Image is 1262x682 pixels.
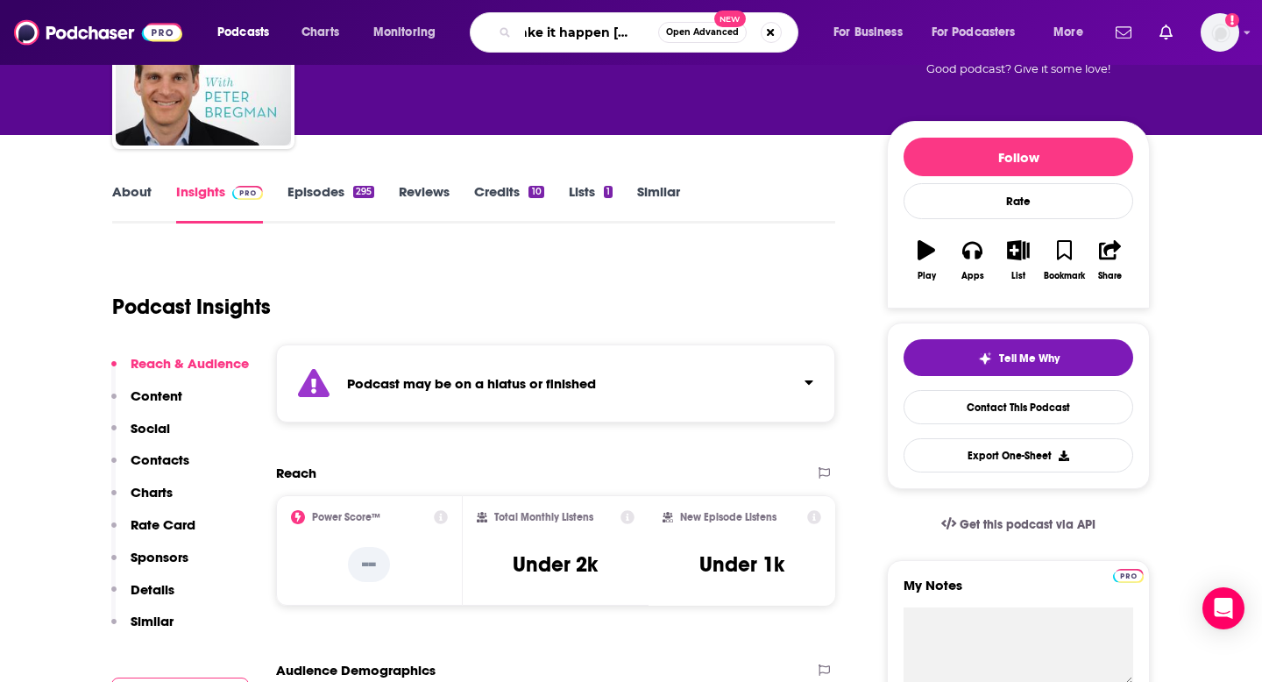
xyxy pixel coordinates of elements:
span: Monitoring [373,20,436,45]
span: Open Advanced [666,28,739,37]
p: Charts [131,484,173,501]
div: 10 [528,186,543,198]
button: Sponsors [111,549,188,581]
section: Click to expand status details [276,345,835,423]
h3: Under 2k [513,551,598,578]
a: Get this podcast via API [927,503,1110,546]
svg: Add a profile image [1225,13,1239,27]
a: Similar [637,183,680,224]
button: Rate Card [111,516,195,549]
span: Charts [301,20,339,45]
span: Tell Me Why [999,352,1060,366]
button: Charts [111,484,173,516]
p: Rate Card [131,516,195,533]
button: Similar [111,613,174,645]
div: List [1011,271,1025,281]
span: More [1053,20,1083,45]
a: Lists1 [569,183,613,224]
button: Apps [949,229,995,292]
button: Share [1088,229,1133,292]
span: Get this podcast via API [960,517,1095,532]
button: Content [111,387,182,420]
h1: Podcast Insights [112,294,271,320]
a: Contact This Podcast [904,390,1133,424]
span: For Podcasters [932,20,1016,45]
button: Follow [904,138,1133,176]
button: Social [111,420,170,452]
button: Show profile menu [1201,13,1239,52]
a: Show notifications dropdown [1109,18,1138,47]
span: Good podcast? Give it some love! [926,62,1110,75]
button: Play [904,229,949,292]
a: About [112,183,152,224]
img: Podchaser - Follow, Share and Rate Podcasts [14,16,182,49]
h2: Audience Demographics [276,662,436,678]
a: Charts [290,18,350,46]
img: Podchaser Pro [232,186,263,200]
a: InsightsPodchaser Pro [176,183,263,224]
strong: Podcast may be on a hiatus or finished [347,375,596,392]
p: Details [131,581,174,598]
a: Episodes295 [287,183,374,224]
img: User Profile [1201,13,1239,52]
button: tell me why sparkleTell Me Why [904,339,1133,376]
p: Reach & Audience [131,355,249,372]
p: -- [348,547,390,582]
span: Logged in as megcassidy [1201,13,1239,52]
a: Show notifications dropdown [1152,18,1180,47]
img: tell me why sparkle [978,352,992,366]
span: New [714,11,746,27]
img: Podchaser Pro [1113,569,1144,583]
a: Reviews [399,183,450,224]
h2: Power Score™ [312,511,380,523]
button: Export One-Sheet [904,438,1133,472]
p: Similar [131,613,174,629]
h2: Total Monthly Listens [494,511,593,523]
h2: New Episode Listens [680,511,776,523]
button: open menu [205,18,292,46]
div: Play [918,271,936,281]
button: open menu [361,18,458,46]
button: Contacts [111,451,189,484]
button: List [996,229,1041,292]
h3: Under 1k [699,551,784,578]
button: Open AdvancedNew [658,22,747,43]
button: open menu [1041,18,1105,46]
div: 295 [353,186,374,198]
button: Reach & Audience [111,355,249,387]
div: 1 [604,186,613,198]
p: Social [131,420,170,437]
div: Rate [904,183,1133,219]
p: Content [131,387,182,404]
div: Share [1098,271,1122,281]
h2: Reach [276,465,316,481]
p: Sponsors [131,549,188,565]
input: Search podcasts, credits, & more... [518,18,658,46]
span: Podcasts [217,20,269,45]
button: open menu [821,18,925,46]
div: Bookmark [1044,271,1085,281]
a: Pro website [1113,566,1144,583]
div: Open Intercom Messenger [1202,587,1244,629]
button: Bookmark [1041,229,1087,292]
div: Apps [961,271,984,281]
button: Details [111,581,174,614]
span: For Business [833,20,903,45]
p: Contacts [131,451,189,468]
button: open menu [920,18,1041,46]
a: Credits10 [474,183,543,224]
div: Search podcasts, credits, & more... [486,12,815,53]
label: My Notes [904,577,1133,607]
